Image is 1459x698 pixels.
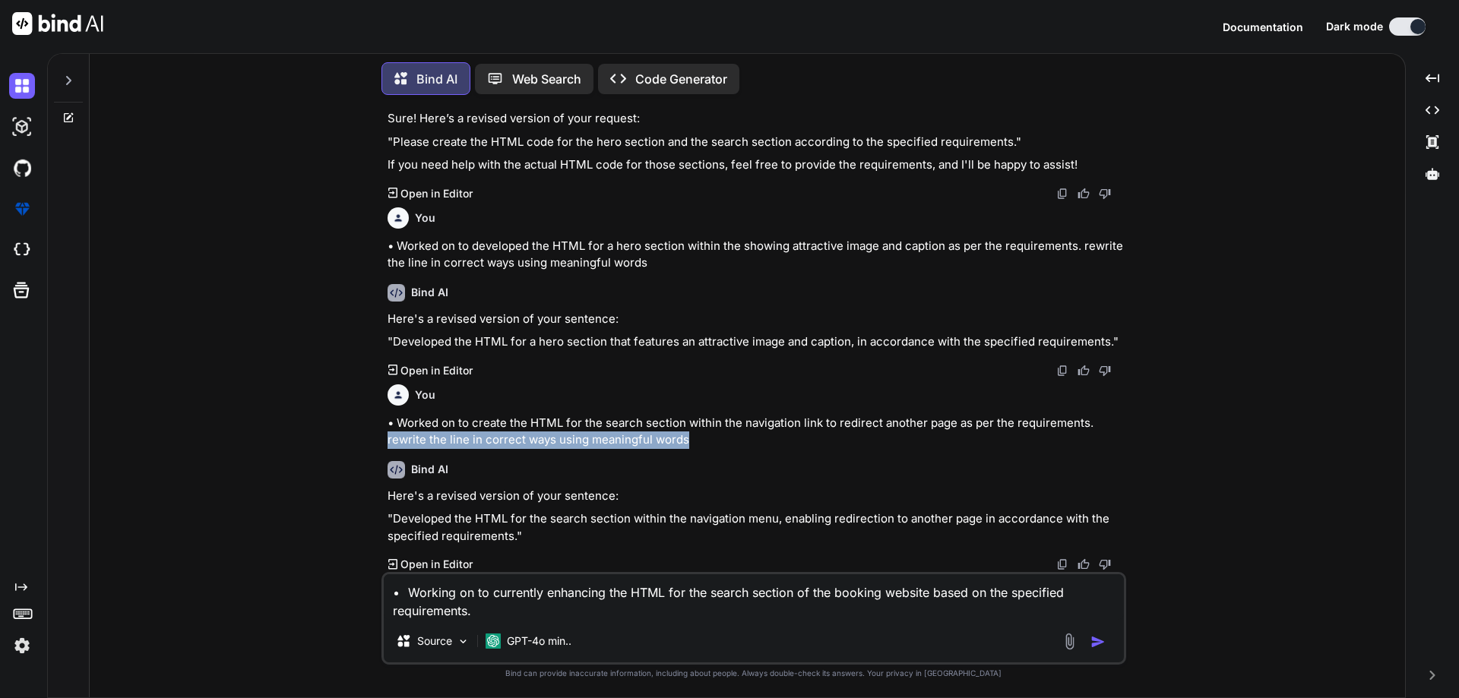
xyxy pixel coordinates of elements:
img: dislike [1099,188,1111,200]
p: • Worked on to developed the HTML for a hero section within the showing attractive image and capt... [388,238,1123,272]
img: dislike [1099,365,1111,377]
img: like [1078,188,1090,200]
p: Here's a revised version of your sentence: [388,311,1123,328]
img: settings [9,633,35,659]
img: dislike [1099,558,1111,570]
h6: Bind AI [411,462,448,477]
img: darkAi-studio [9,114,35,140]
p: If you need help with the actual HTML code for those sections, feel free to provide the requireme... [388,156,1123,174]
img: like [1078,365,1090,377]
textarea: • Working on to currently enhancing the HTML for the search section of the booking website based ... [384,574,1124,620]
img: attachment [1061,633,1078,650]
p: Code Generator [635,70,727,88]
img: Pick Models [457,635,470,648]
img: like [1078,558,1090,570]
h6: Bind AI [411,285,448,300]
img: copy [1056,188,1068,200]
img: darkChat [9,73,35,99]
p: "Please create the HTML code for the hero section and the search section according to the specifi... [388,134,1123,151]
h6: You [415,210,435,226]
p: Source [417,633,452,649]
p: Open in Editor [400,557,473,572]
p: Bind AI [416,70,457,88]
span: Documentation [1223,21,1303,33]
p: Bind can provide inaccurate information, including about people. Always double-check its answers.... [381,668,1126,679]
img: Bind AI [12,12,103,35]
img: cloudideIcon [9,237,35,263]
img: githubDark [9,155,35,181]
span: Dark mode [1326,19,1383,34]
img: copy [1056,365,1068,377]
img: premium [9,196,35,222]
p: Open in Editor [400,363,473,378]
p: Web Search [512,70,581,88]
img: GPT-4o mini [486,633,501,649]
p: • Worked on to create the HTML for the search section within the navigation link to redirect anot... [388,415,1123,449]
img: copy [1056,558,1068,570]
p: GPT-4o min.. [507,633,571,649]
p: Open in Editor [400,186,473,201]
button: Documentation [1223,19,1303,35]
p: "Developed the HTML for the search section within the navigation menu, enabling redirection to an... [388,510,1123,545]
p: Sure! Here’s a revised version of your request: [388,110,1123,128]
h6: You [415,387,435,403]
p: Here's a revised version of your sentence: [388,488,1123,505]
p: "Developed the HTML for a hero section that features an attractive image and caption, in accordan... [388,333,1123,351]
img: icon [1090,634,1106,649]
